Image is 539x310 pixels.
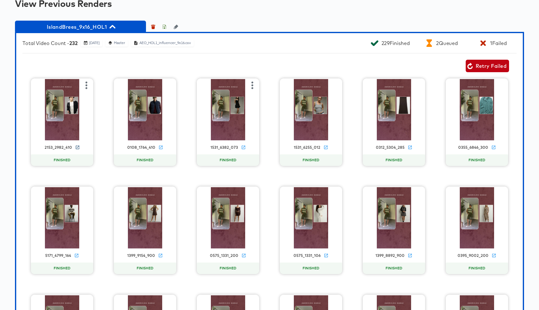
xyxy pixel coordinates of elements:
div: 0355_6846_300 [458,145,488,150]
span: FINISHED [300,158,322,163]
div: Total Video Count - [22,40,78,46]
span: FINISHED [51,158,73,163]
span: FINISHED [383,158,405,163]
span: FINISHED [383,266,405,271]
span: FINISHED [134,158,156,163]
span: FINISHED [51,266,73,271]
div: 1531_6382_073 [211,145,238,150]
div: 5171_4799_164 [45,253,71,258]
span: IslandBrees_9x16_HOL1 [18,22,143,31]
div: [DATE] [89,41,100,45]
span: FINISHED [217,158,239,163]
span: FINISHED [134,266,156,271]
div: 1 Failed [490,40,507,46]
div: 0108_1764_410 [127,145,155,150]
b: 232 [69,40,78,46]
span: Retry Failed [468,62,507,70]
span: FINISHED [217,266,239,271]
div: 0575_1331_200 [210,253,238,258]
div: 1399_8892_900 [376,253,405,258]
span: FINISHED [466,266,488,271]
div: 0312_5304_285 [376,145,405,150]
div: 0575_1331_106 [294,253,321,258]
div: Master [114,41,125,45]
span: FINISHED [466,158,488,163]
div: 0395_9002_200 [458,253,488,258]
div: 2153_2982_410 [45,145,72,150]
button: Retry Failed [466,60,509,72]
div: 1531_6255_012 [294,145,320,150]
button: IslandBrees_9x16_HOL1 [15,21,146,33]
div: AEO_HOL1_influencer_9x16.csv [139,41,191,45]
div: 229 Finished [381,40,410,46]
span: FINISHED [300,266,322,271]
div: 1399_9154_900 [127,253,155,258]
div: 2 Queued [436,40,458,46]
